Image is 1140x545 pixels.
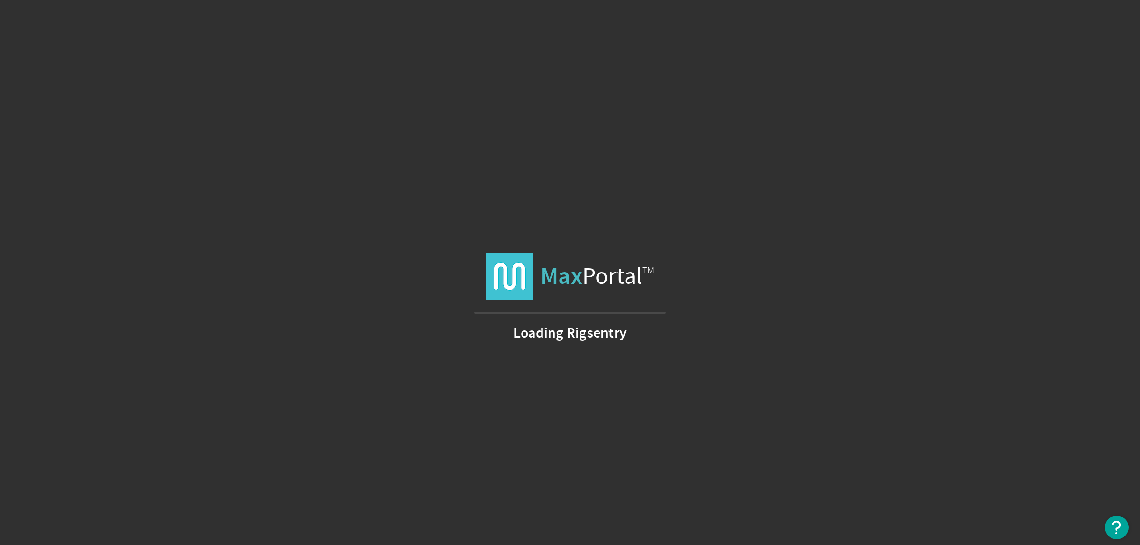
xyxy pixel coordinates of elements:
[541,261,582,291] strong: Max
[642,264,654,276] span: TM
[1105,516,1129,539] button: Open Resource Center
[513,328,627,338] strong: Loading Rigsentry
[486,253,533,300] img: logo
[541,253,654,300] span: Portal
